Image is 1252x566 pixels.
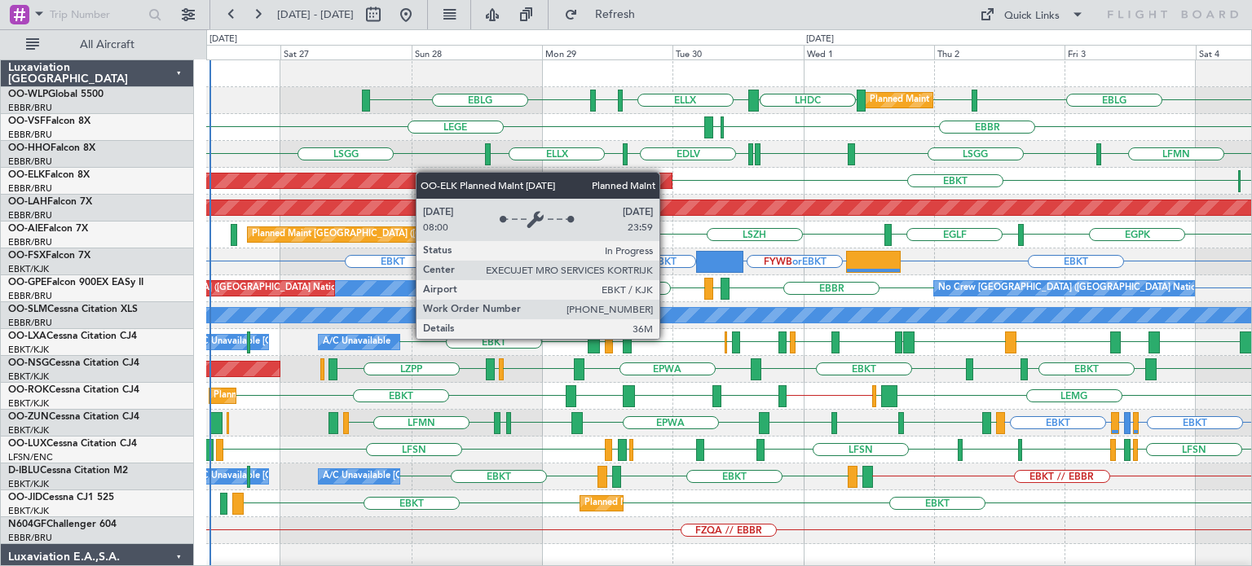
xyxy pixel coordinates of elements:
a: EBKT/KJK [8,397,49,410]
span: OO-AIE [8,224,43,234]
span: OO-ROK [8,385,49,395]
a: OO-VSFFalcon 8X [8,116,90,126]
a: LFSN/ENC [8,451,53,463]
a: OO-LUXCessna Citation CJ4 [8,439,137,449]
a: EBKT/KJK [8,478,49,490]
div: [DATE] [209,33,237,46]
a: OO-WLPGlobal 5500 [8,90,104,99]
a: EBBR/BRU [8,236,52,248]
a: N604GFChallenger 604 [8,520,117,529]
a: OO-LXACessna Citation CJ4 [8,331,137,341]
a: EBBR/BRU [8,102,52,114]
div: Fri 26 [150,45,280,59]
a: EBKT/KJK [8,344,49,356]
a: OO-GPEFalcon 900EX EASy II [8,278,143,287]
a: OO-NSGCessna Citation CJ4 [8,358,139,368]
div: Wed 1 [804,45,934,59]
span: OO-HHO [8,143,51,153]
a: OO-SLMCessna Citation XLS [8,305,138,314]
a: EBBR/BRU [8,532,52,544]
a: EBKT/KJK [8,371,49,383]
div: Planned Maint Milan (Linate) [870,88,987,112]
a: OO-HHOFalcon 8X [8,143,95,153]
span: [DATE] - [DATE] [277,7,354,22]
div: Thu 2 [934,45,1065,59]
div: Tue 30 [672,45,803,59]
div: Planned Maint Kortrijk-[GEOGRAPHIC_DATA] [584,491,774,516]
div: No Crew [GEOGRAPHIC_DATA] ([GEOGRAPHIC_DATA] National) [938,276,1211,301]
span: OO-GPE [8,278,46,287]
a: EBKT/KJK [8,263,49,275]
a: D-IBLUCessna Citation M2 [8,466,128,476]
div: Mon 29 [542,45,672,59]
span: OO-JID [8,493,42,502]
button: Refresh [557,2,655,28]
span: D-IBLU [8,466,40,476]
button: All Aircraft [18,32,177,58]
a: EBBR/BRU [8,317,52,329]
input: Trip Number [50,2,143,27]
a: OO-AIEFalcon 7X [8,224,88,234]
a: OO-ELKFalcon 8X [8,170,90,180]
a: EBBR/BRU [8,290,52,302]
a: OO-JIDCessna CJ1 525 [8,493,114,502]
span: OO-LUX [8,439,46,449]
span: OO-LXA [8,331,46,341]
a: OO-LAHFalcon 7X [8,197,92,207]
span: OO-SLM [8,305,47,314]
a: OO-FSXFalcon 7X [8,251,90,261]
a: EBKT/KJK [8,424,49,437]
a: EBBR/BRU [8,182,52,195]
span: OO-NSG [8,358,49,368]
a: OO-ROKCessna Citation CJ4 [8,385,139,395]
span: OO-LAH [8,197,47,207]
a: EBBR/BRU [8,129,52,141]
button: Quick Links [972,2,1092,28]
div: Quick Links [1004,8,1060,24]
a: EBBR/BRU [8,156,52,168]
a: EBKT/KJK [8,505,49,517]
a: EBBR/BRU [8,209,52,222]
div: [DATE] [806,33,834,46]
span: N604GF [8,520,46,529]
span: OO-VSF [8,116,46,126]
div: Fri 3 [1065,45,1195,59]
div: Sun 28 [412,45,542,59]
div: A/C Unavailable [323,330,390,354]
span: OO-WLP [8,90,48,99]
span: Refresh [581,9,650,20]
a: OO-ZUNCessna Citation CJ4 [8,412,139,422]
div: A/C Unavailable [GEOGRAPHIC_DATA]-[GEOGRAPHIC_DATA] [323,464,583,489]
span: OO-ELK [8,170,45,180]
div: Planned Maint Kortrijk-[GEOGRAPHIC_DATA] [214,384,403,408]
span: All Aircraft [42,39,172,50]
div: Sat 27 [280,45,411,59]
div: Planned Maint [GEOGRAPHIC_DATA] ([GEOGRAPHIC_DATA]) [252,222,509,247]
span: OO-FSX [8,251,46,261]
span: OO-ZUN [8,412,49,422]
